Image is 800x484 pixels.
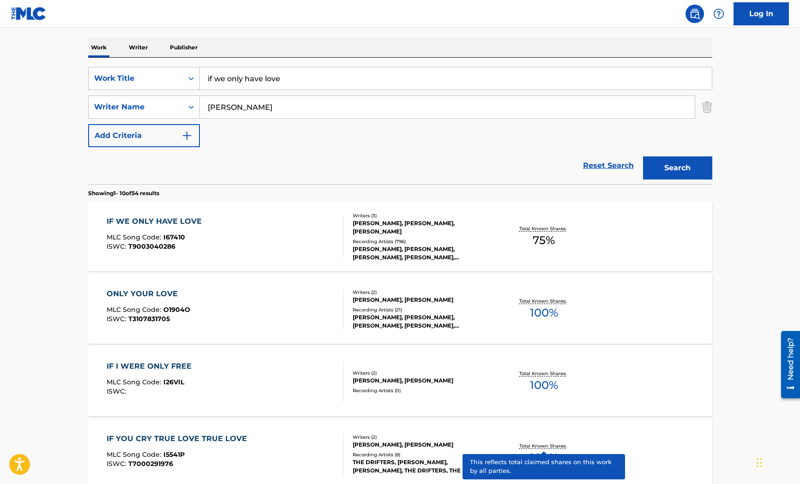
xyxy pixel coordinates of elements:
div: Drag [757,449,762,477]
div: [PERSON_NAME], [PERSON_NAME] [353,441,492,449]
span: ISWC : [107,315,128,323]
div: IF YOU CRY TRUE LOVE TRUE LOVE [107,433,252,444]
a: Reset Search [578,155,638,176]
div: [PERSON_NAME], [PERSON_NAME], [PERSON_NAME] [353,219,492,236]
span: T9003040286 [128,242,175,251]
span: 100 % [530,305,558,321]
span: I67410 [163,233,185,241]
a: IF WE ONLY HAVE LOVEMLC Song Code:I67410ISWC:T9003040286Writers (3)[PERSON_NAME], [PERSON_NAME], ... [88,202,712,271]
div: IF I WERE ONLY FREE [107,361,196,372]
span: ISWC : [107,460,128,468]
span: ISWC : [107,242,128,251]
img: MLC Logo [11,7,47,20]
p: Publisher [167,38,200,57]
span: MLC Song Code : [107,233,163,241]
p: Writer [126,38,150,57]
form: Search Form [88,67,712,184]
span: 100 % [530,377,558,394]
div: Work Title [94,73,177,84]
div: Recording Artists ( 796 ) [353,238,492,245]
a: Log In [734,2,789,25]
span: 100 % [530,449,558,466]
p: Total Known Shares: [519,442,569,449]
div: Writers ( 3 ) [353,212,492,219]
span: ISWC : [107,387,128,395]
div: Recording Artists ( 21 ) [353,306,492,313]
div: ONLY YOUR LOVE [107,288,190,299]
span: MLC Song Code : [107,450,163,459]
span: T3107831705 [128,315,170,323]
div: [PERSON_NAME], [PERSON_NAME], [PERSON_NAME], [PERSON_NAME], [PERSON_NAME] [353,245,492,262]
span: T7000291976 [128,460,173,468]
p: Showing 1 - 10 of 54 results [88,189,159,197]
button: Add Criteria [88,124,200,147]
button: Search [643,156,712,179]
div: Writers ( 2 ) [353,434,492,441]
p: Total Known Shares: [519,370,569,377]
div: [PERSON_NAME], [PERSON_NAME] [353,296,492,304]
div: Writers ( 2 ) [353,370,492,376]
div: Recording Artists ( 8 ) [353,451,492,458]
span: 75 % [533,232,555,249]
span: I26VIL [163,378,184,386]
iframe: Resource Center [774,328,800,402]
span: O1904O [163,305,190,314]
img: search [689,8,700,19]
div: THE DRIFTERS, [PERSON_NAME], [PERSON_NAME], THE DRIFTERS, THE DRIFTERS [353,458,492,475]
p: Work [88,38,109,57]
img: 9d2ae6d4665cec9f34b9.svg [181,130,192,141]
div: Writer Name [94,102,177,113]
div: Recording Artists ( 0 ) [353,387,492,394]
img: Delete Criterion [702,96,712,119]
span: MLC Song Code : [107,305,163,314]
a: ONLY YOUR LOVEMLC Song Code:O1904OISWC:T3107831705Writers (2)[PERSON_NAME], [PERSON_NAME]Recordin... [88,275,712,344]
p: Total Known Shares: [519,298,569,305]
p: Total Known Shares: [519,225,569,232]
div: Writers ( 2 ) [353,289,492,296]
a: Public Search [686,5,704,23]
span: MLC Song Code : [107,378,163,386]
img: help [713,8,724,19]
span: I5541P [163,450,185,459]
iframe: Chat Widget [754,440,800,484]
div: [PERSON_NAME], [PERSON_NAME], [PERSON_NAME], [PERSON_NAME], [PERSON_NAME] [353,313,492,330]
div: IF WE ONLY HAVE LOVE [107,216,206,227]
a: IF I WERE ONLY FREEMLC Song Code:I26VILISWC:Writers (2)[PERSON_NAME], [PERSON_NAME]Recording Arti... [88,347,712,416]
div: Help [710,5,728,23]
div: [PERSON_NAME], [PERSON_NAME] [353,376,492,385]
